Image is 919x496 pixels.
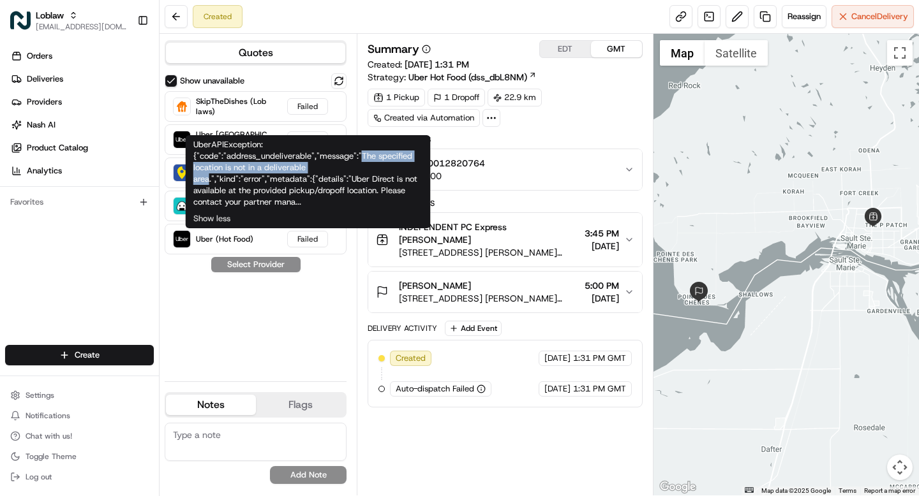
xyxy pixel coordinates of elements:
span: Log out [26,472,52,482]
span: Pylon [127,316,154,326]
span: [DATE] 1:31 PM [405,59,469,70]
button: 531900012820764CA$90.00 [368,149,641,190]
a: Nash AI [5,115,159,135]
span: Providers [27,96,62,108]
span: [PERSON_NAME] [PERSON_NAME] [40,232,169,242]
button: CancelDelivery [832,5,914,28]
span: [DATE] [585,292,619,305]
div: Package Details [368,135,642,145]
button: Quotes [166,43,345,63]
span: Product Catalog [27,142,88,154]
span: Analytics [27,165,62,177]
a: Orders [5,46,159,66]
a: Powered byPylon [90,316,154,326]
button: Toggle fullscreen view [887,40,913,66]
button: [PERSON_NAME][STREET_ADDRESS] [PERSON_NAME][STREET_ADDRESS]5:00 PM[DATE] [368,272,641,312]
span: Auto-dispatch Failed [396,383,474,395]
button: Log out [5,468,154,486]
a: Report a map error [864,487,915,494]
button: Show satellite imagery [705,40,768,66]
div: UberAPIException: {"code":"address_undeliverable","message":"The specified location is not in a d... [193,139,423,208]
img: Grace Nketiah [13,186,33,206]
div: 📗 [13,286,23,296]
span: 531900012820764 [399,157,485,170]
button: [EMAIL_ADDRESS][DOMAIN_NAME] [36,22,127,32]
button: Show less [193,213,230,224]
button: Add Event [445,321,502,336]
button: Flags [256,395,346,415]
div: Favorites [5,192,154,212]
input: Clear [33,82,211,96]
button: Create [5,345,154,365]
button: Keyboard shortcuts [745,487,754,493]
span: • [106,198,110,208]
span: Uber (Hot Food) [196,234,253,244]
span: Orders [27,50,52,62]
a: Providers [5,92,159,112]
img: SkipTheDishes (Loblaws) [174,98,190,115]
span: CA$90.00 [399,170,485,182]
span: [STREET_ADDRESS] [PERSON_NAME][STREET_ADDRESS] [399,292,579,305]
button: Toggle Theme [5,448,154,465]
button: Start new chat [217,126,232,141]
span: [DATE] [585,240,619,252]
span: Created: [368,58,469,71]
a: Product Catalog [5,138,159,158]
button: Loblaw [36,9,64,22]
span: [DATE] [544,383,571,395]
button: Chat with us! [5,427,154,445]
button: Settings [5,386,154,404]
img: Shah Alam [13,220,33,240]
span: 1:31 PM GMT [573,353,626,364]
img: Nash [13,13,38,38]
img: 4920774857489_3d7f54699973ba98c624_72.jpg [27,122,50,145]
a: 💻API Documentation [103,280,210,303]
span: Deliveries [27,73,63,85]
button: EDT [540,41,591,57]
button: Show street map [660,40,705,66]
span: Notifications [26,411,70,421]
img: Fantuan [174,198,190,214]
span: • [172,232,176,242]
div: 22.9 km [488,89,542,106]
span: [STREET_ADDRESS] [PERSON_NAME][STREET_ADDRESS] [399,246,579,259]
span: [DATE] [544,353,571,364]
img: 1736555255976-a54dd68f-1ca7-489b-9aae-adbdc363a1c4 [26,198,36,208]
img: Loblaw [10,10,31,31]
img: 1736555255976-a54dd68f-1ca7-489b-9aae-adbdc363a1c4 [13,122,36,145]
div: 1 Pickup [368,89,425,106]
button: See all [198,163,232,179]
span: 5:00 PM [585,279,619,292]
span: Create [75,349,100,361]
span: Toggle Theme [26,451,77,462]
a: Analytics [5,161,159,181]
a: Created via Automation [368,109,480,127]
span: 3:45 PM [585,227,619,240]
span: Uber Hot Food (dss_dbL8NM) [408,71,527,84]
p: Welcome 👋 [13,51,232,71]
div: We're available if you need us! [57,135,176,145]
span: Uber [GEOGRAPHIC_DATA] [196,129,267,150]
span: Map data ©2025 Google [761,487,831,494]
button: Reassign [782,5,826,28]
div: 1 Dropoff [428,89,485,106]
div: Failed [287,98,328,115]
button: Map camera controls [887,455,913,480]
a: Uber Hot Food (dss_dbL8NM) [408,71,537,84]
span: Chat with us! [26,431,72,441]
span: [DATE] [179,232,205,242]
span: INDEPENDENT PC Express [PERSON_NAME] [399,221,579,246]
button: LoblawLoblaw[EMAIL_ADDRESS][DOMAIN_NAME] [5,5,132,36]
span: Knowledge Base [26,285,98,298]
span: API Documentation [121,285,205,298]
a: Deliveries [5,69,159,89]
span: Nash AI [27,119,56,131]
a: Terms [839,487,856,494]
h3: Summary [368,43,419,55]
img: Click2Order [174,164,190,181]
img: Google [657,479,699,495]
button: INDEPENDENT PC Express [PERSON_NAME][STREET_ADDRESS] [PERSON_NAME][STREET_ADDRESS]3:45 PM[DATE] [368,213,641,266]
span: SkipTheDishes (Loblaws) [196,96,266,117]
